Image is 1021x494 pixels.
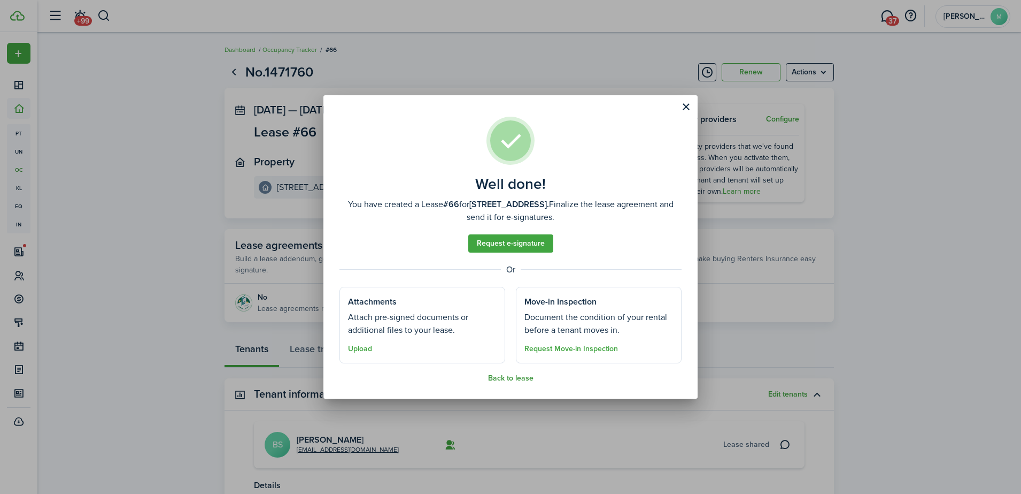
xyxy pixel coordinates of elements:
button: Request Move-in Inspection [524,345,618,353]
well-done-section-description: Document the condition of your rental before a tenant moves in. [524,311,673,337]
button: Back to lease [488,374,533,383]
well-done-separator: Or [339,263,682,276]
button: Close modal [677,98,695,116]
b: #66 [443,198,459,210]
button: Upload [348,345,372,353]
a: Request e-signature [468,234,553,253]
well-done-section-title: Move-in Inspection [524,295,597,308]
well-done-section-description: Attach pre-signed documents or additional files to your lease. [348,311,497,337]
well-done-description: You have created a Lease for Finalize the lease agreement and send it for e-signatures. [339,198,682,224]
well-done-title: Well done! [475,176,546,193]
well-done-section-title: Attachments [348,295,397,308]
b: [STREET_ADDRESS]. [469,198,549,210]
